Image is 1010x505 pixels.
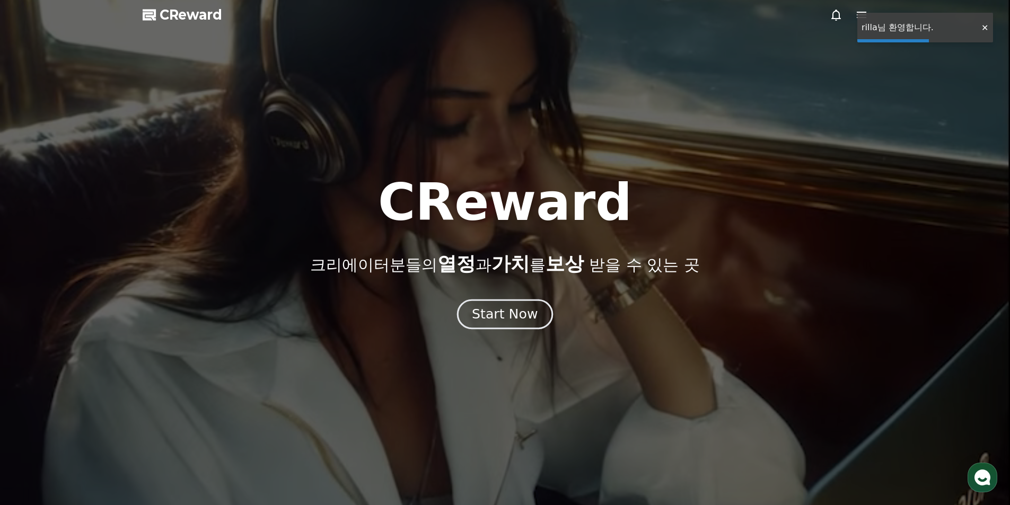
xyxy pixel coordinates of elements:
span: 보상 [546,253,584,274]
h1: CReward [378,177,632,228]
span: CReward [160,6,222,23]
a: 홈 [3,336,70,362]
span: 설정 [164,352,177,360]
a: CReward [143,6,222,23]
span: 홈 [33,352,40,360]
span: 가치 [491,253,530,274]
button: Start Now [457,299,553,329]
a: 설정 [137,336,204,362]
p: 크리에이터분들의 과 를 받을 수 있는 곳 [310,253,699,274]
span: 대화 [97,352,110,361]
a: Start Now [459,311,551,321]
span: 열정 [437,253,476,274]
a: 대화 [70,336,137,362]
div: Start Now [472,305,538,323]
